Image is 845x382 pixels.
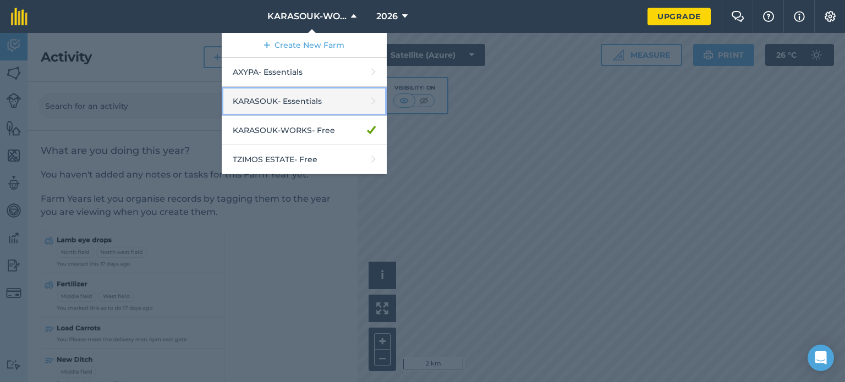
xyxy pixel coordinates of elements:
[222,87,387,116] a: KARASOUK- Essentials
[731,11,744,22] img: Two speech bubbles overlapping with the left bubble in the forefront
[376,10,398,23] span: 2026
[824,11,837,22] img: A cog icon
[222,58,387,87] a: AXYPA- Essentials
[762,11,775,22] img: A question mark icon
[648,8,711,25] a: Upgrade
[794,10,805,23] img: svg+xml;base64,PHN2ZyB4bWxucz0iaHR0cDovL3d3dy53My5vcmcvMjAwMC9zdmciIHdpZHRoPSIxNyIgaGVpZ2h0PSIxNy...
[222,33,387,58] a: Create New Farm
[267,10,347,23] span: KARASOUK-WORKS
[222,145,387,174] a: TZIMOS ESTATE- Free
[11,8,28,25] img: fieldmargin Logo
[222,116,387,145] a: KARASOUK-WORKS- Free
[808,345,834,371] div: Open Intercom Messenger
